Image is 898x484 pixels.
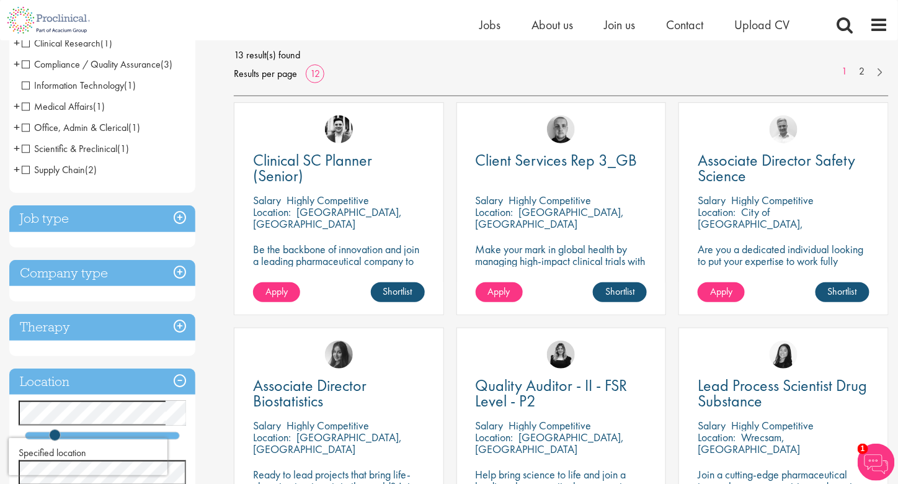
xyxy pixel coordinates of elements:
[253,282,300,302] a: Apply
[770,115,798,143] img: Joshua Bye
[698,375,867,411] span: Lead Process Scientist Drug Substance
[253,150,372,186] span: Clinical SC Planner (Senior)
[698,193,726,207] span: Salary
[547,115,575,143] img: Harry Budge
[253,193,281,207] span: Salary
[124,79,136,92] span: (1)
[698,430,800,456] p: Wrecsam, [GEOGRAPHIC_DATA]
[479,17,500,33] a: Jobs
[22,58,161,71] span: Compliance / Quality Assurance
[265,285,288,298] span: Apply
[22,58,172,71] span: Compliance / Quality Assurance
[698,205,736,219] span: Location:
[22,37,112,50] span: Clinical Research
[488,285,510,298] span: Apply
[858,444,868,454] span: 1
[509,193,592,207] p: Highly Competitive
[128,121,140,134] span: (1)
[325,341,353,369] img: Heidi Hennigan
[287,418,369,432] p: Highly Competitive
[22,100,93,113] span: Medical Affairs
[770,341,798,369] img: Numhom Sudsok
[531,17,573,33] a: About us
[476,282,523,302] a: Apply
[14,55,20,73] span: +
[100,37,112,50] span: (1)
[734,17,789,33] a: Upload CV
[14,160,20,179] span: +
[9,205,195,232] h3: Job type
[476,150,638,171] span: Client Services Rep 3_GB
[698,282,745,302] a: Apply
[22,163,85,176] span: Supply Chain
[547,341,575,369] img: Molly Colclough
[253,153,425,184] a: Clinical SC Planner (Senior)
[731,193,814,207] p: Highly Competitive
[698,430,736,444] span: Location:
[306,67,324,80] a: 12
[9,260,195,287] h3: Company type
[234,65,297,83] span: Results per page
[698,205,803,243] p: City of [GEOGRAPHIC_DATA], [GEOGRAPHIC_DATA]
[14,118,20,137] span: +
[710,285,732,298] span: Apply
[325,115,353,143] img: Edward Little
[253,378,425,409] a: Associate Director Biostatistics
[698,243,869,302] p: Are you a dedicated individual looking to put your expertise to work fully flexibly in a remote p...
[858,444,895,481] img: Chatbot
[476,153,647,168] a: Client Services Rep 3_GB
[253,418,281,432] span: Salary
[85,163,97,176] span: (2)
[161,58,172,71] span: (3)
[9,369,195,395] h3: Location
[476,193,504,207] span: Salary
[9,438,167,475] iframe: reCAPTCHA
[253,430,402,456] p: [GEOGRAPHIC_DATA], [GEOGRAPHIC_DATA]
[476,430,513,444] span: Location:
[22,121,140,134] span: Office, Admin & Clerical
[476,205,625,231] p: [GEOGRAPHIC_DATA], [GEOGRAPHIC_DATA]
[14,34,20,52] span: +
[22,37,100,50] span: Clinical Research
[117,142,129,155] span: (1)
[253,205,402,231] p: [GEOGRAPHIC_DATA], [GEOGRAPHIC_DATA]
[509,418,592,432] p: Highly Competitive
[731,418,814,432] p: Highly Competitive
[853,65,871,79] a: 2
[816,282,869,302] a: Shortlist
[253,375,367,411] span: Associate Director Biostatistics
[476,418,504,432] span: Salary
[9,314,195,341] h3: Therapy
[476,243,647,279] p: Make your mark in global health by managing high-impact clinical trials with a leading CRO.
[253,430,291,444] span: Location:
[253,205,291,219] span: Location:
[698,418,726,432] span: Salary
[253,243,425,290] p: Be the backbone of innovation and join a leading pharmaceutical company to help keep life-changin...
[371,282,425,302] a: Shortlist
[234,46,889,65] span: 13 result(s) found
[698,150,855,186] span: Associate Director Safety Science
[836,65,854,79] a: 1
[476,375,628,411] span: Quality Auditor - II - FSR Level - P2
[604,17,635,33] a: Join us
[93,100,105,113] span: (1)
[287,193,369,207] p: Highly Competitive
[22,163,97,176] span: Supply Chain
[666,17,703,33] a: Contact
[593,282,647,302] a: Shortlist
[476,378,647,409] a: Quality Auditor - II - FSR Level - P2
